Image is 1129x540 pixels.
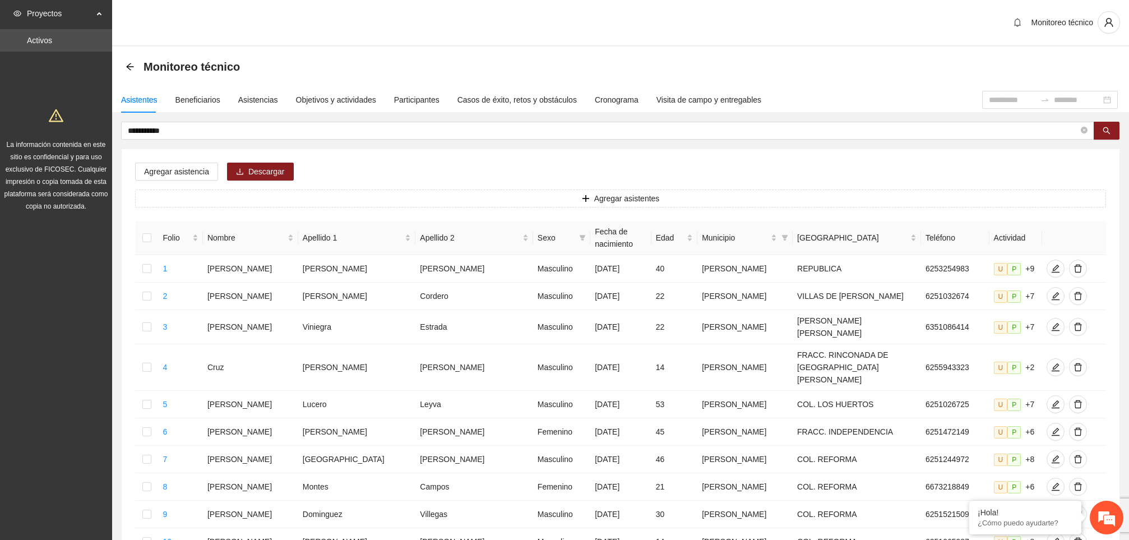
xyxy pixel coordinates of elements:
td: 6673218849 [921,473,989,501]
span: U [994,321,1008,334]
td: [PERSON_NAME] [697,283,793,310]
th: Edad [651,221,698,255]
td: 6351086414 [921,310,989,344]
button: delete [1069,478,1087,496]
button: edit [1047,287,1065,305]
th: Apellido 2 [415,221,533,255]
td: [DATE] [590,446,651,473]
th: Apellido 1 [298,221,416,255]
button: edit [1047,423,1065,441]
div: Cronograma [595,94,638,106]
button: delete [1069,287,1087,305]
span: Agregar asistentes [594,192,660,205]
div: ¡Hola! [978,508,1073,517]
span: plus [582,195,590,204]
td: 6251472149 [921,418,989,446]
a: 2 [163,292,167,301]
td: 6251026725 [921,391,989,418]
td: COL. REFORMA [793,473,921,501]
td: Viniegra [298,310,416,344]
span: filter [779,229,790,246]
span: P [1007,263,1021,275]
td: [GEOGRAPHIC_DATA] [298,446,416,473]
span: delete [1070,363,1086,372]
td: [PERSON_NAME] [415,255,533,283]
td: Masculino [533,255,590,283]
span: delete [1070,427,1086,436]
th: Teléfono [921,221,989,255]
button: user [1098,11,1120,34]
span: Apellido 1 [303,232,403,244]
td: Masculino [533,310,590,344]
td: [PERSON_NAME] [203,255,298,283]
span: Sexo [538,232,575,244]
span: La información contenida en este sitio es confidencial y para uso exclusivo de FICOSEC. Cualquier... [4,141,108,210]
span: Edad [656,232,685,244]
td: [DATE] [590,473,651,501]
span: close-circle [1081,126,1088,136]
td: Femenino [533,473,590,501]
span: edit [1047,400,1064,409]
span: to [1040,95,1049,104]
td: COL. LOS HUERTOS [793,391,921,418]
td: [PERSON_NAME] [298,418,416,446]
td: Femenino [533,418,590,446]
span: edit [1047,482,1064,491]
span: Proyectos [27,2,93,25]
td: [DATE] [590,391,651,418]
span: download [236,168,244,177]
td: VILLAS DE [PERSON_NAME] [793,283,921,310]
span: U [994,263,1008,275]
a: 5 [163,400,167,409]
span: [GEOGRAPHIC_DATA] [797,232,908,244]
td: [PERSON_NAME] [697,501,793,528]
a: 1 [163,264,167,273]
th: Folio [158,221,202,255]
td: Villegas [415,501,533,528]
td: +6 [989,473,1042,501]
td: [PERSON_NAME] [203,501,298,528]
td: FRACC. INDEPENDENCIA [793,418,921,446]
th: Municipio [697,221,793,255]
td: Montes [298,473,416,501]
span: edit [1047,322,1064,331]
td: [PERSON_NAME] [415,344,533,391]
div: Asistencias [238,94,278,106]
td: [PERSON_NAME] [298,283,416,310]
span: U [994,399,1008,411]
td: [PERSON_NAME] [697,446,793,473]
span: P [1007,481,1021,493]
span: warning [49,108,63,123]
td: 40 [651,255,698,283]
a: 9 [163,510,167,519]
span: Folio [163,232,189,244]
td: 30 [651,501,698,528]
span: U [994,362,1008,374]
span: Monitoreo técnico [1031,18,1093,27]
span: edit [1047,363,1064,372]
td: Masculino [533,501,590,528]
span: arrow-left [126,62,135,71]
span: user [1098,17,1119,27]
span: edit [1047,427,1064,436]
td: 6251244972 [921,446,989,473]
button: edit [1047,450,1065,468]
span: U [994,426,1008,439]
span: bell [1009,18,1026,27]
td: 45 [651,418,698,446]
div: Beneficiarios [175,94,220,106]
div: Objetivos y actividades [296,94,376,106]
span: Municipio [702,232,769,244]
span: filter [579,234,586,241]
span: delete [1070,482,1086,491]
td: [PERSON_NAME] [203,473,298,501]
span: delete [1070,292,1086,301]
td: [PERSON_NAME] [203,391,298,418]
td: Cordero [415,283,533,310]
td: [DATE] [590,501,651,528]
span: edit [1047,264,1064,273]
td: [DATE] [590,255,651,283]
td: Estrada [415,310,533,344]
td: COL. REFORMA [793,501,921,528]
span: filter [577,229,588,246]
